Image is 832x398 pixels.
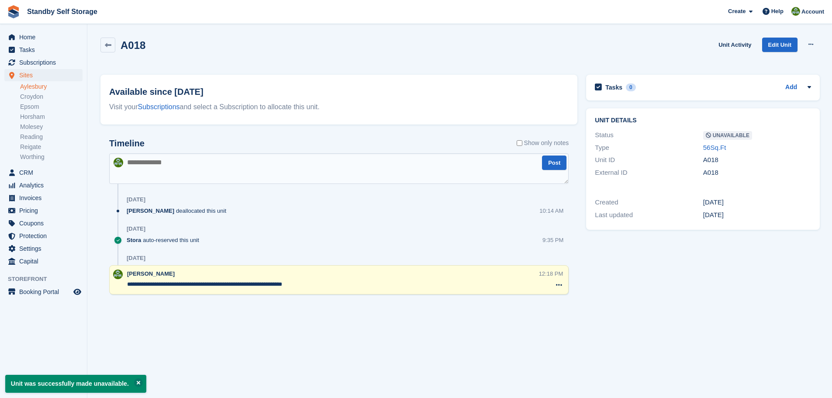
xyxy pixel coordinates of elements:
div: [DATE] [127,225,145,232]
div: Unit ID [595,155,703,165]
a: Reading [20,133,83,141]
span: Analytics [19,179,72,191]
a: Subscriptions [138,103,180,111]
div: auto-reserved this unit [127,236,204,244]
a: menu [4,217,83,229]
label: Show only notes [517,138,569,148]
div: 9:35 PM [542,236,563,244]
h2: Tasks [605,83,622,91]
span: Coupons [19,217,72,229]
span: [PERSON_NAME] [127,270,175,277]
h2: Available since [DATE] [109,85,569,98]
a: menu [4,230,83,242]
div: A018 [703,168,811,178]
div: [DATE] [127,255,145,262]
span: Capital [19,255,72,267]
h2: Unit details [595,117,811,124]
a: Standby Self Storage [24,4,101,19]
a: menu [4,31,83,43]
a: Unit Activity [715,38,755,52]
a: Aylesbury [20,83,83,91]
input: Show only notes [517,138,522,148]
a: menu [4,242,83,255]
a: Croydon [20,93,83,101]
a: menu [4,179,83,191]
span: Help [771,7,784,16]
div: [DATE] [703,210,811,220]
div: Last updated [595,210,703,220]
span: Storefront [8,275,87,284]
span: Home [19,31,72,43]
span: Stora [127,236,141,244]
span: Account [801,7,824,16]
img: Steve Hambridge [114,158,123,167]
div: Type [595,143,703,153]
div: [DATE] [703,197,811,208]
a: Molesey [20,123,83,131]
a: Add [785,83,797,93]
a: 56Sq.Ft [703,144,726,151]
span: [PERSON_NAME] [127,207,174,215]
div: Created [595,197,703,208]
div: 10:14 AM [539,207,563,215]
span: Booking Portal [19,286,72,298]
span: CRM [19,166,72,179]
button: Post [542,156,566,170]
div: [DATE] [127,196,145,203]
div: Status [595,130,703,140]
a: Worthing [20,153,83,161]
span: Invoices [19,192,72,204]
span: Sites [19,69,72,81]
a: Reigate [20,143,83,151]
a: Preview store [72,287,83,297]
div: deallocated this unit [127,207,231,215]
a: menu [4,204,83,217]
a: Horsham [20,113,83,121]
a: menu [4,286,83,298]
span: Tasks [19,44,72,56]
div: 0 [626,83,636,91]
div: A018 [703,155,811,165]
span: Pricing [19,204,72,217]
a: menu [4,166,83,179]
a: menu [4,192,83,204]
h2: A018 [121,39,145,51]
div: 12:18 PM [539,270,563,278]
div: External ID [595,168,703,178]
h2: Timeline [109,138,145,149]
a: menu [4,255,83,267]
span: Create [728,7,746,16]
img: stora-icon-8386f47178a22dfd0bd8f6a31ec36ba5ce8667c1dd55bd0f319d3a0aa187defe.svg [7,5,20,18]
a: menu [4,44,83,56]
p: Unit was successfully made unavailable. [5,375,146,393]
a: menu [4,56,83,69]
span: Unavailable [703,131,752,140]
a: Epsom [20,103,83,111]
span: Subscriptions [19,56,72,69]
img: Steve Hambridge [113,270,123,279]
img: Steve Hambridge [791,7,800,16]
a: Edit Unit [762,38,797,52]
a: menu [4,69,83,81]
span: Protection [19,230,72,242]
div: Visit your and select a Subscription to allocate this unit. [109,102,569,112]
span: Settings [19,242,72,255]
